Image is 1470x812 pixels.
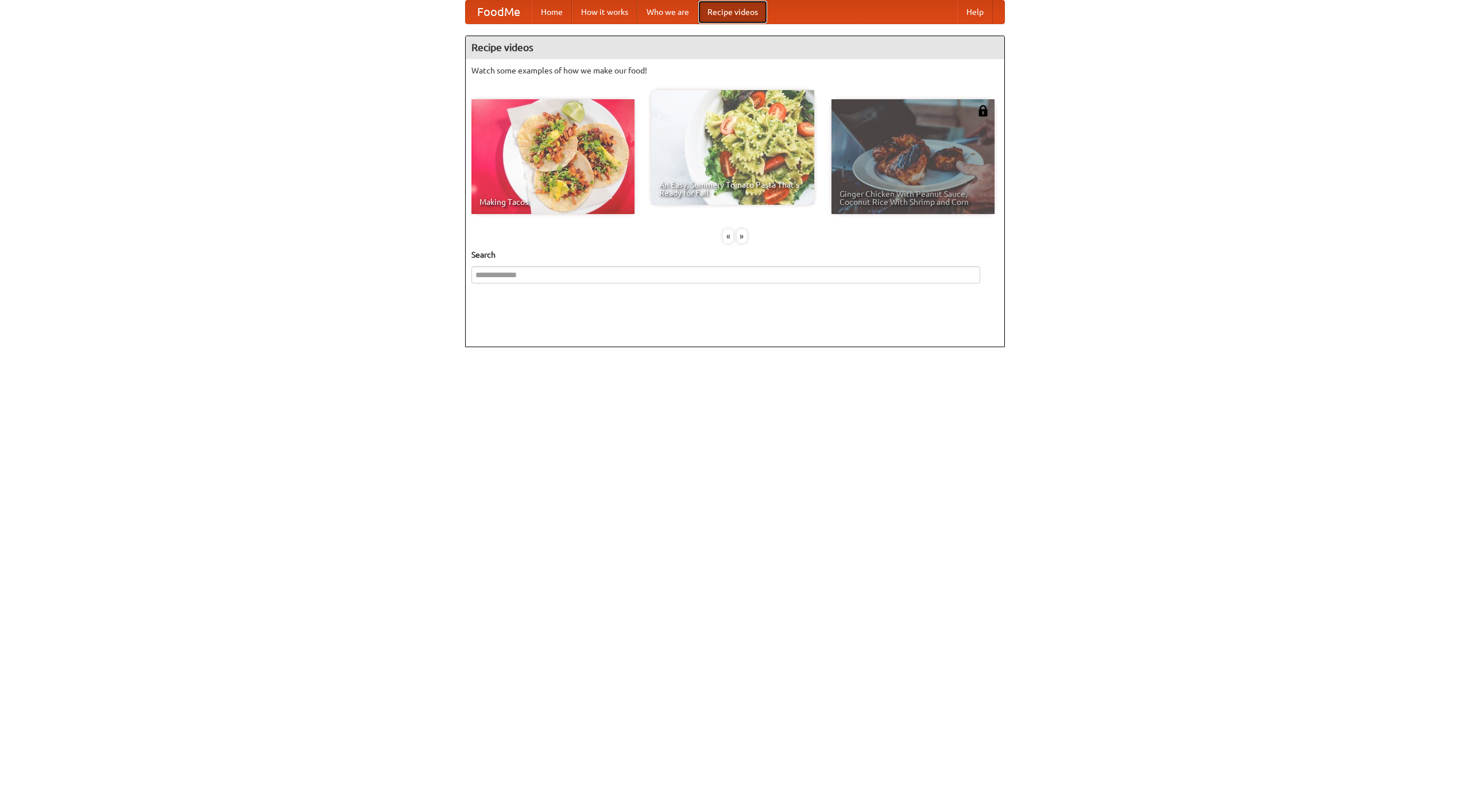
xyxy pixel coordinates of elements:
a: Who we are [637,1,698,24]
a: Recipe videos [698,1,767,24]
div: « [723,229,733,243]
a: Home [532,1,572,24]
span: Making Tacos [479,198,626,206]
a: An Easy, Summery Tomato Pasta That's Ready for Fall [651,90,814,205]
a: FoodMe [466,1,532,24]
a: How it works [572,1,637,24]
a: Making Tacos [471,99,635,214]
a: Help [957,1,993,24]
h5: Search [471,249,999,261]
span: An Easy, Summery Tomato Pasta That's Ready for Fall [659,181,806,197]
h4: Recipe videos [466,36,1004,59]
div: » [737,229,747,243]
img: 483408.png [977,105,989,116]
p: Watch some examples of how we make our food! [471,65,999,76]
